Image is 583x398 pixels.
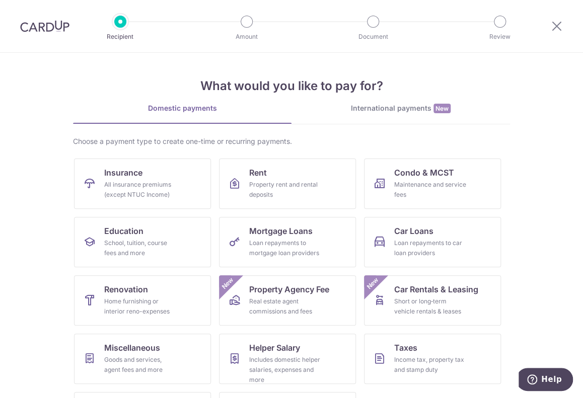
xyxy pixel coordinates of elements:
[104,283,148,295] span: Renovation
[249,167,267,179] span: Rent
[219,275,356,326] a: Property Agency FeeReal estate agent commissions and feesNew
[292,103,510,114] div: International payments
[394,180,467,200] div: Maintenance and service fees
[104,238,177,258] div: School, tuition, course fees and more
[249,180,322,200] div: Property rent and rental deposits
[249,296,322,316] div: Real estate agent commissions and fees
[73,77,510,95] h4: What would you like to pay for?
[364,275,501,326] a: Car Rentals & LeasingShort or long‑term vehicle rentals & leasesNew
[463,32,537,42] p: Review
[364,217,501,267] a: Car LoansLoan repayments to car loan providers
[74,334,211,384] a: MiscellaneousGoods and services, agent fees and more
[83,32,158,42] p: Recipient
[249,238,322,258] div: Loan repayments to mortgage loan providers
[73,136,510,146] div: Choose a payment type to create one-time or recurring payments.
[249,283,329,295] span: Property Agency Fee
[104,180,177,200] div: All insurance premiums (except NTUC Income)
[219,217,356,267] a: Mortgage LoansLoan repayments to mortgage loan providers
[336,32,410,42] p: Document
[104,296,177,316] div: Home furnishing or interior reno-expenses
[74,217,211,267] a: EducationSchool, tuition, course fees and more
[249,342,300,354] span: Helper Salary
[249,355,322,385] div: Includes domestic helper salaries, expenses and more
[219,334,356,384] a: Helper SalaryIncludes domestic helper salaries, expenses and more
[394,342,417,354] span: Taxes
[433,104,451,113] span: New
[104,167,142,179] span: Insurance
[365,275,381,292] span: New
[364,334,501,384] a: TaxesIncome tax, property tax and stamp duty
[104,342,160,354] span: Miscellaneous
[394,296,467,316] div: Short or long‑term vehicle rentals & leases
[73,103,292,113] div: Domestic payments
[394,238,467,258] div: Loan repayments to car loan providers
[519,368,573,393] iframe: Opens a widget where you can find more information
[74,275,211,326] a: RenovationHome furnishing or interior reno-expenses
[104,225,143,237] span: Education
[219,158,356,209] a: RentProperty rent and rental deposits
[209,32,284,42] p: Amount
[364,158,501,209] a: Condo & MCSTMaintenance and service fees
[394,225,433,237] span: Car Loans
[20,20,69,32] img: CardUp
[220,275,236,292] span: New
[394,283,478,295] span: Car Rentals & Leasing
[394,355,467,375] div: Income tax, property tax and stamp duty
[74,158,211,209] a: InsuranceAll insurance premiums (except NTUC Income)
[104,355,177,375] div: Goods and services, agent fees and more
[249,225,313,237] span: Mortgage Loans
[394,167,454,179] span: Condo & MCST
